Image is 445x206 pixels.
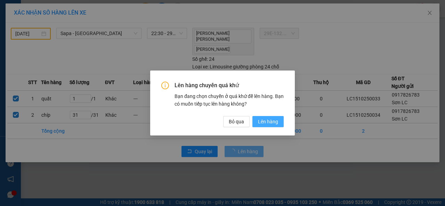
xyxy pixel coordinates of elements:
[252,116,284,127] button: Lên hàng
[258,118,278,125] span: Lên hàng
[175,92,284,108] div: Bạn đang chọn chuyến ở quá khứ để lên hàng. Bạn có muốn tiếp tục lên hàng không?
[229,118,244,125] span: Bỏ qua
[223,116,250,127] button: Bỏ qua
[161,82,169,89] span: info-circle
[175,82,284,89] span: Lên hàng chuyến quá khứ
